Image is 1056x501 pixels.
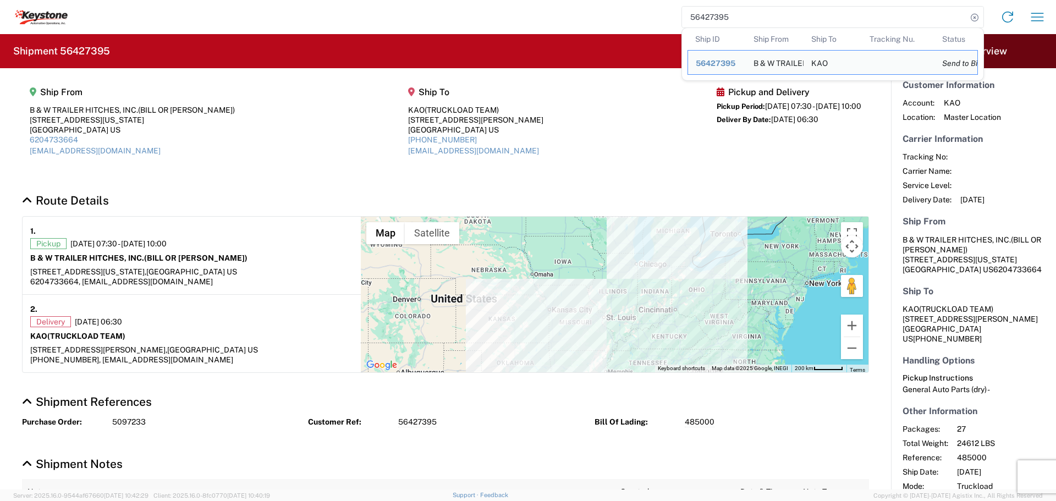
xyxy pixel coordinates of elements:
a: Hide Details [22,457,123,471]
strong: KAO [30,332,125,340]
span: Mode: [903,481,948,491]
strong: B & W TRAILER HITCHES, INC. [30,254,248,262]
button: Toggle fullscreen view [841,222,863,244]
h5: Ship From [903,216,1044,227]
span: Copyright © [DATE]-[DATE] Agistix Inc., All Rights Reserved [873,491,1043,500]
div: [PHONE_NUMBER], [EMAIL_ADDRESS][DOMAIN_NAME] [30,355,353,365]
div: B & W TRAILER HITCHES, INC. [30,105,235,115]
span: 27 [957,424,1051,434]
button: Map camera controls [841,235,863,257]
span: [PHONE_NUMBER] [913,334,982,343]
span: (TRUCKLOAD TEAM) [919,305,993,313]
span: KAO [944,98,1001,108]
button: Show satellite imagery [405,222,459,244]
span: (BILL OR [PERSON_NAME]) [903,235,1041,254]
span: Packages: [903,424,948,434]
h5: Carrier Information [903,134,1044,144]
button: Zoom out [841,337,863,359]
span: Truckload [957,481,1051,491]
span: [STREET_ADDRESS][US_STATE], [30,267,146,276]
table: Search Results [687,28,983,80]
span: [DATE] [957,467,1051,477]
span: [DATE] 07:30 - [DATE] 10:00 [70,239,167,249]
a: [PHONE_NUMBER] [408,135,477,144]
input: Shipment, tracking or reference number [682,7,967,27]
strong: Customer Ref: [308,417,391,427]
div: KAO [408,105,543,115]
span: [DATE] 06:30 [75,317,122,327]
span: Tracking No: [903,152,952,162]
button: Keyboard shortcuts [658,365,705,372]
button: Map Scale: 200 km per 50 pixels [791,365,846,372]
strong: 2. [30,302,37,316]
a: [EMAIL_ADDRESS][DOMAIN_NAME] [408,146,539,155]
span: 485000 [685,417,714,427]
div: 56427395 [696,58,738,68]
div: General Auto Parts (dry) - [903,384,1044,394]
span: 5097233 [112,417,146,427]
span: Master Location [944,112,1001,122]
a: Open this area in Google Maps (opens a new window) [364,358,400,372]
span: [GEOGRAPHIC_DATA] US [167,345,258,354]
span: [STREET_ADDRESS][US_STATE] [903,255,1017,264]
span: [GEOGRAPHIC_DATA] US [146,267,237,276]
span: 485000 [957,453,1051,463]
span: Pickup [30,238,67,249]
span: [DATE] 07:30 - [DATE] 10:00 [765,102,861,111]
span: Location: [903,112,935,122]
th: Ship ID [687,28,746,50]
a: Support [453,492,480,498]
span: 6204733664 [993,265,1042,274]
strong: Bill Of Lading: [595,417,677,427]
span: [STREET_ADDRESS][PERSON_NAME], [30,345,167,354]
th: Tracking Nu. [862,28,934,50]
span: Service Level: [903,180,952,190]
div: 6204733664, [EMAIL_ADDRESS][DOMAIN_NAME] [30,277,353,287]
span: Delivery [30,316,71,327]
strong: 1. [30,224,36,238]
div: Send to Bid [942,58,970,68]
span: [DATE] [960,195,985,205]
span: Account: [903,98,935,108]
h2: Shipment 56427395 [13,45,110,58]
div: [STREET_ADDRESS][PERSON_NAME] [408,115,543,125]
div: B & W TRAILER HITCHES, INC. [754,51,796,74]
th: Ship To [804,28,862,50]
span: 56427395 [398,417,437,427]
div: [GEOGRAPHIC_DATA] US [30,125,235,135]
span: (TRUCKLOAD TEAM) [425,106,499,114]
span: Deliver By Date: [717,115,771,124]
h5: Ship To [408,87,543,97]
a: Terms [850,367,865,373]
span: Ship Date: [903,467,948,477]
th: Ship From [746,28,804,50]
span: KAO [STREET_ADDRESS][PERSON_NAME] [903,305,1038,323]
span: 200 km [795,365,813,371]
button: Show street map [366,222,405,244]
span: B & W TRAILER HITCHES, INC. [903,235,1011,244]
a: [EMAIL_ADDRESS][DOMAIN_NAME] [30,146,161,155]
span: Delivery Date: [903,195,952,205]
span: Client: 2025.16.0-8fc0770 [153,492,270,499]
div: KAO [811,51,828,74]
span: Reference: [903,453,948,463]
address: [GEOGRAPHIC_DATA] US [903,235,1044,274]
th: Status [934,28,978,50]
address: [GEOGRAPHIC_DATA] US [903,304,1044,344]
span: Total Weight: [903,438,948,448]
strong: Purchase Order: [22,417,105,427]
a: Feedback [480,492,508,498]
div: [STREET_ADDRESS][US_STATE] [30,115,235,125]
span: [DATE] 10:42:29 [104,492,148,499]
h5: Ship From [30,87,235,97]
button: Zoom in [841,315,863,337]
a: 6204733664 [30,135,78,144]
h6: Pickup Instructions [903,373,1044,383]
span: Map data ©2025 Google, INEGI [712,365,788,371]
span: Server: 2025.16.0-9544af67660 [13,492,148,499]
span: (TRUCKLOAD TEAM) [47,332,125,340]
a: Hide Details [22,194,109,207]
div: [GEOGRAPHIC_DATA] US [408,125,543,135]
h5: Other Information [903,406,1044,416]
span: (BILL OR [PERSON_NAME]) [144,254,248,262]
